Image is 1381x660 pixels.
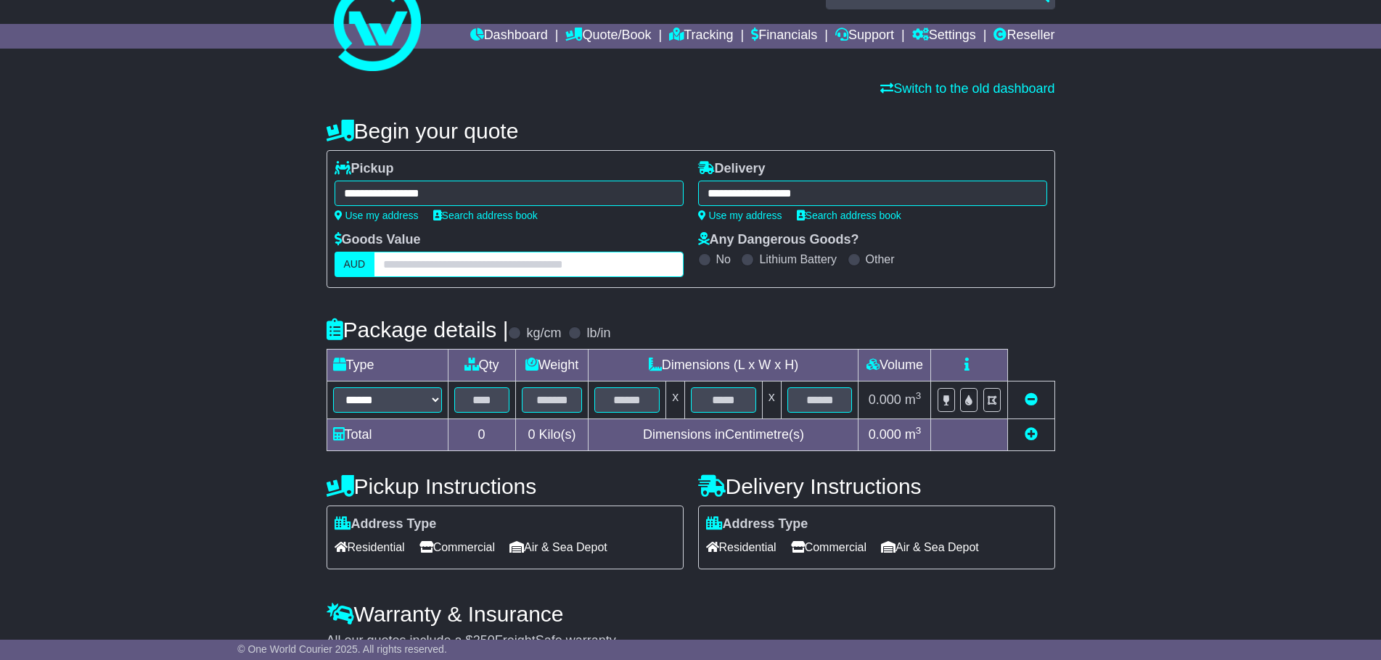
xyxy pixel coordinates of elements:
[912,24,976,49] a: Settings
[509,536,607,558] span: Air & Sea Depot
[327,602,1055,626] h4: Warranty & Insurance
[335,232,421,248] label: Goods Value
[419,536,495,558] span: Commercial
[515,419,589,451] td: Kilo(s)
[470,24,548,49] a: Dashboard
[905,427,922,442] span: m
[880,81,1054,96] a: Switch to the old dashboard
[666,381,685,419] td: x
[528,427,535,442] span: 0
[759,252,837,266] label: Lithium Battery
[706,536,776,558] span: Residential
[835,24,894,49] a: Support
[335,161,394,177] label: Pickup
[866,252,895,266] label: Other
[335,536,405,558] span: Residential
[433,210,538,221] a: Search address book
[237,643,447,655] span: © One World Courier 2025. All rights reserved.
[858,350,931,381] td: Volume
[916,390,922,401] sup: 3
[869,392,901,407] span: 0.000
[1025,427,1038,442] a: Add new item
[797,210,901,221] a: Search address book
[905,392,922,407] span: m
[706,516,808,532] label: Address Type
[473,633,495,648] span: 250
[586,326,610,342] label: lb/in
[589,350,858,381] td: Dimensions (L x W x H)
[448,419,515,451] td: 0
[335,210,419,221] a: Use my address
[916,425,922,436] sup: 3
[327,318,509,342] h4: Package details |
[698,210,782,221] a: Use my address
[335,516,437,532] label: Address Type
[698,474,1055,498] h4: Delivery Instructions
[526,326,561,342] label: kg/cm
[327,419,448,451] td: Total
[448,350,515,381] td: Qty
[327,119,1055,143] h4: Begin your quote
[515,350,589,381] td: Weight
[589,419,858,451] td: Dimensions in Centimetre(s)
[698,232,859,248] label: Any Dangerous Goods?
[762,381,781,419] td: x
[669,24,733,49] a: Tracking
[993,24,1054,49] a: Reseller
[327,633,1055,649] div: All our quotes include a $ FreightSafe warranty.
[327,350,448,381] td: Type
[869,427,901,442] span: 0.000
[881,536,979,558] span: Air & Sea Depot
[335,252,375,277] label: AUD
[327,474,684,498] h4: Pickup Instructions
[698,161,766,177] label: Delivery
[565,24,651,49] a: Quote/Book
[791,536,866,558] span: Commercial
[716,252,731,266] label: No
[1025,392,1038,407] a: Remove this item
[751,24,817,49] a: Financials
